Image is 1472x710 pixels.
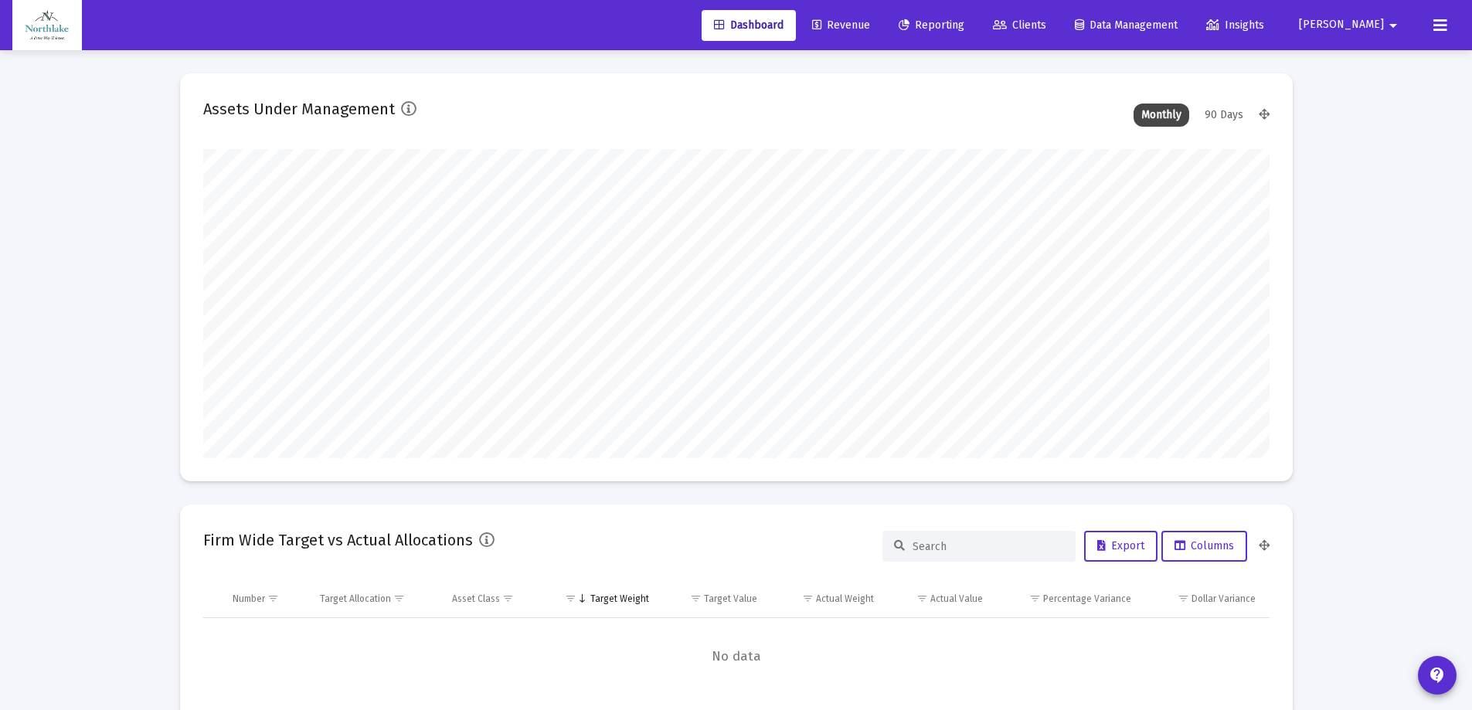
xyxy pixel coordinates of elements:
[690,593,702,604] span: Show filter options for column 'Target Value'
[203,648,1270,665] span: No data
[1299,19,1384,32] span: [PERSON_NAME]
[981,10,1059,41] a: Clients
[565,593,576,604] span: Show filter options for column 'Target Weight'
[1428,666,1447,685] mat-icon: contact_support
[916,593,928,604] span: Show filter options for column 'Actual Value'
[203,528,473,552] h2: Firm Wide Target vs Actual Allocations
[702,10,796,41] a: Dashboard
[502,593,514,604] span: Show filter options for column 'Asset Class'
[993,19,1046,32] span: Clients
[1197,104,1251,127] div: 90 Days
[1192,593,1256,605] div: Dollar Variance
[1178,593,1189,604] span: Show filter options for column 'Dollar Variance'
[203,97,395,121] h2: Assets Under Management
[1062,10,1190,41] a: Data Management
[24,10,70,41] img: Dashboard
[816,593,874,605] div: Actual Weight
[222,580,310,617] td: Column Number
[233,593,265,605] div: Number
[812,19,870,32] span: Revenue
[1142,580,1269,617] td: Column Dollar Variance
[800,10,882,41] a: Revenue
[802,593,814,604] span: Show filter options for column 'Actual Weight'
[1075,19,1178,32] span: Data Management
[1161,531,1247,562] button: Columns
[441,580,544,617] td: Column Asset Class
[203,580,1270,695] div: Data grid
[1043,593,1131,605] div: Percentage Variance
[930,593,983,605] div: Actual Value
[1134,104,1189,127] div: Monthly
[1206,19,1264,32] span: Insights
[1384,10,1402,41] mat-icon: arrow_drop_down
[267,593,279,604] span: Show filter options for column 'Number'
[994,580,1142,617] td: Column Percentage Variance
[714,19,784,32] span: Dashboard
[452,593,500,605] div: Asset Class
[590,593,649,605] div: Target Weight
[1084,531,1158,562] button: Export
[1175,539,1234,552] span: Columns
[886,10,977,41] a: Reporting
[544,580,660,617] td: Column Target Weight
[309,580,441,617] td: Column Target Allocation
[320,593,391,605] div: Target Allocation
[704,593,757,605] div: Target Value
[1194,10,1277,41] a: Insights
[913,540,1064,553] input: Search
[393,593,405,604] span: Show filter options for column 'Target Allocation'
[899,19,964,32] span: Reporting
[1280,9,1421,40] button: [PERSON_NAME]
[885,580,994,617] td: Column Actual Value
[1029,593,1041,604] span: Show filter options for column 'Percentage Variance'
[660,580,769,617] td: Column Target Value
[1097,539,1144,552] span: Export
[768,580,884,617] td: Column Actual Weight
